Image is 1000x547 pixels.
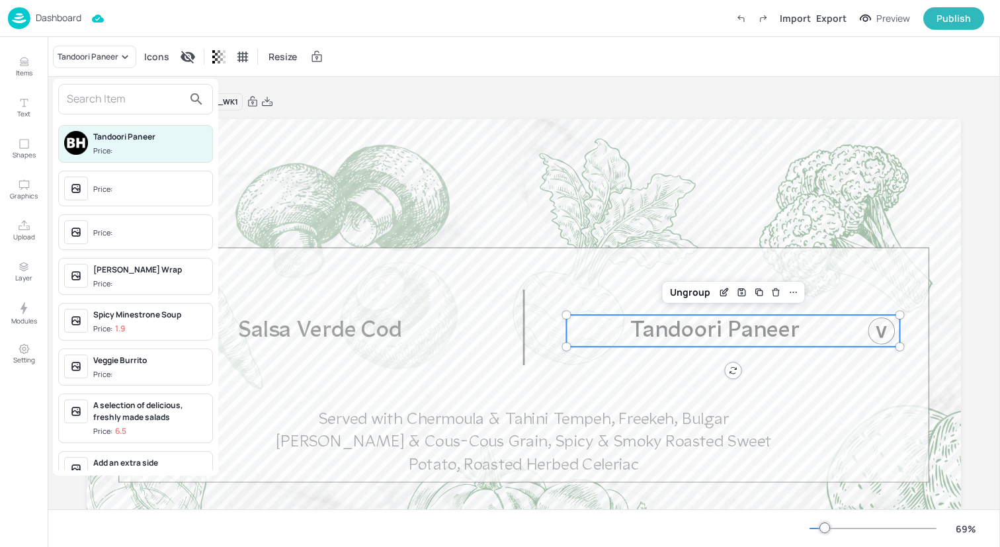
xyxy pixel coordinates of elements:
[93,309,207,321] div: Spicy Minestrone Soup
[115,324,125,333] p: 1.9
[64,131,88,155] img: 2025-03-20-174247537858643k5lpjsxvp.png
[93,146,115,157] div: Price:
[93,184,115,195] div: Price:
[93,131,207,143] div: Tandoori Paneer
[67,89,183,110] input: Search Item
[93,278,115,290] div: Price:
[93,323,125,335] div: Price:
[93,228,115,239] div: Price:
[93,400,207,423] div: A selection of delicious, freshly made salads
[115,427,126,436] p: 6.5
[93,355,207,366] div: Veggie Burrito
[93,369,115,380] div: Price:
[93,264,207,276] div: [PERSON_NAME] Wrap
[183,86,210,112] button: search
[93,426,126,437] div: Price:
[93,457,207,469] div: Add an extra side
